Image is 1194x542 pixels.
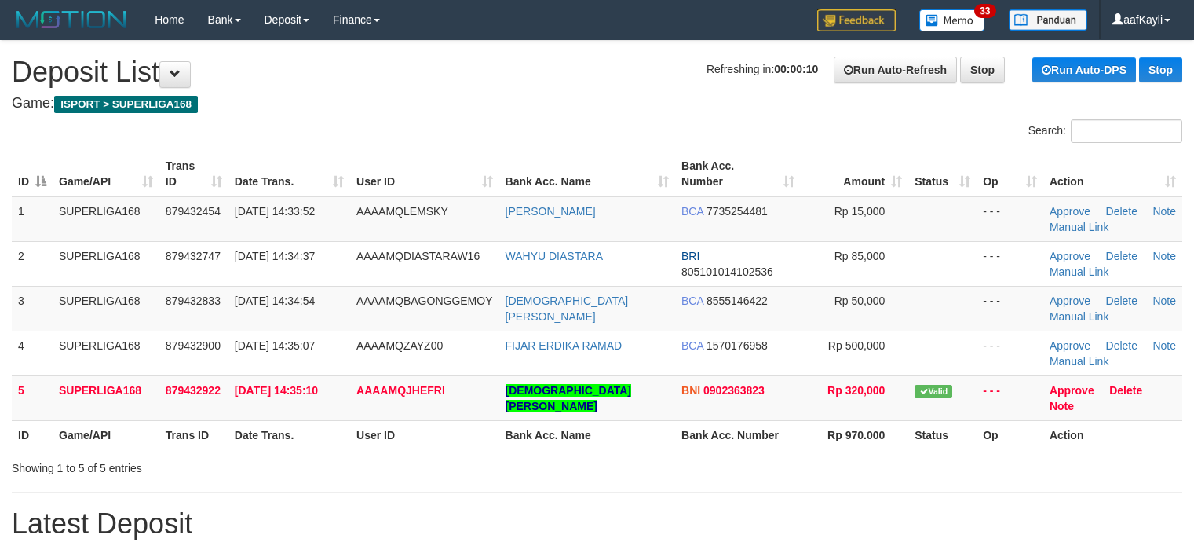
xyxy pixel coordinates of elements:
a: Run Auto-Refresh [834,57,957,83]
span: Rp 500,000 [828,339,885,352]
span: AAAAMQDIASTARAW16 [356,250,480,262]
div: Showing 1 to 5 of 5 entries [12,454,486,476]
span: Copy 8555146422 to clipboard [707,295,768,307]
img: MOTION_logo.png [12,8,131,31]
span: Rp 85,000 [834,250,885,262]
span: Copy 7735254481 to clipboard [707,205,768,218]
h4: Game: [12,96,1182,112]
span: Copy 1570176958 to clipboard [707,339,768,352]
a: Delete [1106,339,1137,352]
a: Note [1152,339,1176,352]
th: Trans ID [159,420,228,449]
a: Note [1152,205,1176,218]
span: [DATE] 14:33:52 [235,205,315,218]
span: [DATE] 14:34:54 [235,295,315,307]
span: Copy 0902363823 to clipboard [703,384,765,397]
a: Stop [960,57,1005,83]
td: - - - [977,375,1043,420]
span: Rp 50,000 [834,295,885,307]
td: SUPERLIGA168 [53,196,159,242]
strong: 00:00:10 [774,63,818,75]
td: SUPERLIGA168 [53,331,159,375]
th: Rp 970.000 [801,420,909,449]
img: Feedback.jpg [817,9,896,31]
td: 5 [12,375,53,420]
span: BCA [681,295,703,307]
h1: Deposit List [12,57,1182,88]
th: Op: activate to sort column ascending [977,152,1043,196]
label: Search: [1028,119,1182,143]
th: Status: activate to sort column ascending [908,152,977,196]
a: Delete [1109,384,1142,397]
a: Approve [1050,250,1090,262]
img: panduan.png [1009,9,1087,31]
input: Search: [1071,119,1182,143]
a: [PERSON_NAME] [506,205,596,218]
span: Rp 320,000 [827,384,885,397]
th: Game/API: activate to sort column ascending [53,152,159,196]
th: Date Trans. [228,420,350,449]
a: Approve [1050,205,1090,218]
th: Trans ID: activate to sort column ascending [159,152,228,196]
td: 4 [12,331,53,375]
th: User ID [350,420,498,449]
h1: Latest Deposit [12,508,1182,540]
td: SUPERLIGA168 [53,375,159,420]
a: Delete [1106,250,1137,262]
a: Stop [1139,57,1182,82]
span: Refreshing in: [707,63,818,75]
th: Action [1043,420,1182,449]
a: Approve [1050,384,1094,397]
a: Approve [1050,339,1090,352]
span: 879432833 [166,295,221,307]
a: Note [1050,400,1074,412]
td: 1 [12,196,53,242]
span: [DATE] 14:34:37 [235,250,315,262]
span: BRI [681,250,699,262]
a: Manual Link [1050,266,1109,278]
span: 879432747 [166,250,221,262]
th: ID [12,420,53,449]
a: Delete [1106,295,1137,307]
span: Valid transaction [915,385,952,398]
th: Bank Acc. Number: activate to sort column ascending [675,152,801,196]
th: Amount: activate to sort column ascending [801,152,909,196]
a: Manual Link [1050,355,1109,368]
a: FIJAR ERDIKA RAMAD [506,339,623,352]
span: BNI [681,384,700,397]
a: Run Auto-DPS [1032,57,1136,82]
th: Bank Acc. Name: activate to sort column ascending [499,152,676,196]
img: Button%20Memo.svg [919,9,985,31]
span: Rp 15,000 [834,205,885,218]
span: AAAAMQBAGONGGEMOY [356,295,492,307]
span: 879432454 [166,205,221,218]
th: Op [977,420,1043,449]
th: Action: activate to sort column ascending [1043,152,1182,196]
span: AAAAMQZAYZ00 [356,339,443,352]
span: [DATE] 14:35:10 [235,384,318,397]
th: ID: activate to sort column descending [12,152,53,196]
span: 879432900 [166,339,221,352]
span: ISPORT > SUPERLIGA168 [54,96,198,113]
a: [DEMOGRAPHIC_DATA] [PERSON_NAME] [506,384,631,412]
th: Bank Acc. Name [499,420,676,449]
span: AAAAMQLEMSKY [356,205,448,218]
th: Game/API [53,420,159,449]
td: - - - [977,241,1043,286]
a: [DEMOGRAPHIC_DATA][PERSON_NAME] [506,295,629,323]
th: Date Trans.: activate to sort column ascending [228,152,350,196]
a: Note [1152,295,1176,307]
td: 3 [12,286,53,331]
a: Manual Link [1050,221,1109,233]
a: Approve [1050,295,1090,307]
th: Bank Acc. Number [675,420,801,449]
td: SUPERLIGA168 [53,286,159,331]
a: WAHYU DIASTARA [506,250,603,262]
span: [DATE] 14:35:07 [235,339,315,352]
span: BCA [681,339,703,352]
a: Manual Link [1050,310,1109,323]
span: 879432922 [166,384,221,397]
span: 33 [974,4,995,18]
td: SUPERLIGA168 [53,241,159,286]
td: - - - [977,331,1043,375]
